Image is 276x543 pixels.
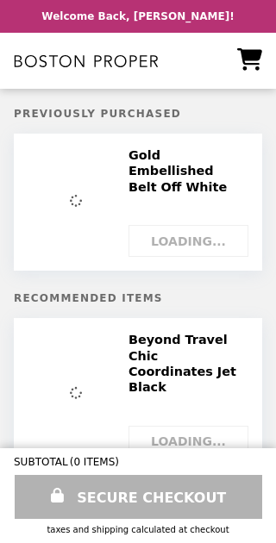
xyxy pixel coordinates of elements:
h5: Previously Purchased [14,108,262,120]
span: ( 0 ITEMS ) [70,456,119,468]
h5: Recommended Items [14,292,262,304]
img: Brand Logo [14,43,159,78]
p: Welcome Back, [PERSON_NAME]! [41,10,234,22]
h2: Gold Embellished Belt Off White [129,147,248,195]
span: SUBTOTAL [14,456,70,468]
h2: Beyond Travel Chic Coordinates Jet Black [129,332,248,396]
div: Taxes and Shipping calculated at checkout [14,525,262,534]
